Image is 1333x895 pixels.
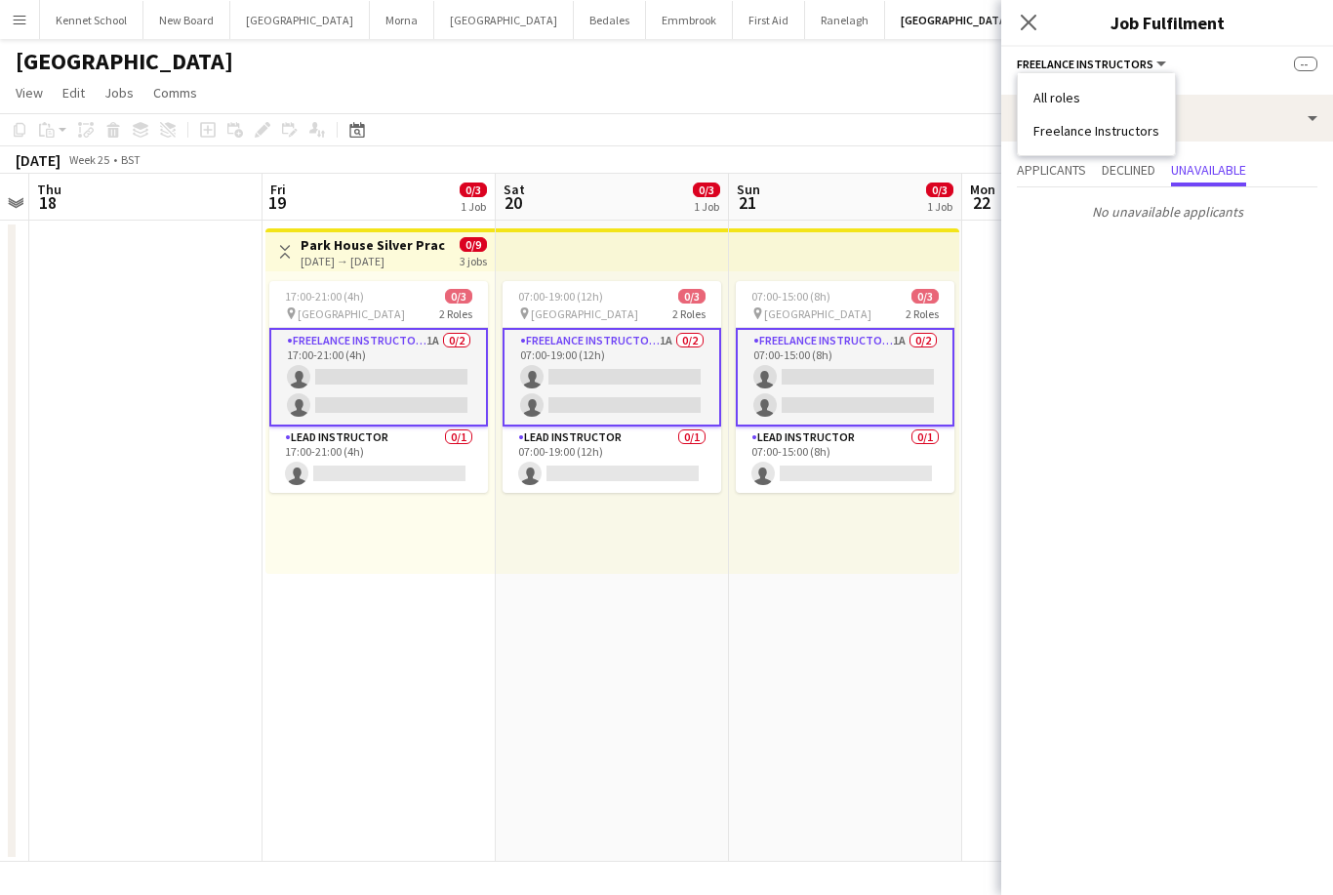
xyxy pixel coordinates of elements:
[504,181,525,198] span: Sat
[153,84,197,102] span: Comms
[736,427,954,493] app-card-role: Lead Instructor0/107:00-15:00 (8h)
[518,289,603,304] span: 07:00-19:00 (12h)
[270,181,286,198] span: Fri
[298,306,405,321] span: [GEOGRAPHIC_DATA]
[143,1,230,39] button: New Board
[370,1,434,39] button: Morna
[503,281,721,493] app-job-card: 07:00-19:00 (12h)0/3 [GEOGRAPHIC_DATA]2 RolesFreelance Instructors1A0/207:00-19:00 (12h) Lead Ins...
[1033,122,1159,140] li: Freelance Instructors
[805,1,885,39] button: Ranelagh
[885,1,1027,39] button: [GEOGRAPHIC_DATA]
[301,254,446,268] div: [DATE] → [DATE]
[460,237,487,252] span: 0/9
[736,328,954,427] app-card-role: Freelance Instructors1A0/207:00-15:00 (8h)
[737,181,760,198] span: Sun
[8,80,51,105] a: View
[1171,163,1246,177] span: Unavailable
[574,1,646,39] button: Bedales
[269,427,488,493] app-card-role: Lead Instructor0/117:00-21:00 (4h)
[269,281,488,493] app-job-card: 17:00-21:00 (4h)0/3 [GEOGRAPHIC_DATA]2 RolesFreelance Instructors1A0/217:00-21:00 (4h) Lead Instr...
[1017,57,1153,71] span: Freelance Instructors
[16,47,233,76] h1: [GEOGRAPHIC_DATA]
[1294,57,1317,71] span: --
[285,289,364,304] span: 17:00-21:00 (4h)
[646,1,733,39] button: Emmbrook
[906,306,939,321] span: 2 Roles
[461,199,486,214] div: 1 Job
[439,306,472,321] span: 2 Roles
[751,289,830,304] span: 07:00-15:00 (8h)
[37,181,61,198] span: Thu
[97,80,141,105] a: Jobs
[764,306,871,321] span: [GEOGRAPHIC_DATA]
[64,152,113,167] span: Week 25
[40,1,143,39] button: Kennet School
[34,191,61,214] span: 18
[927,199,952,214] div: 1 Job
[672,306,706,321] span: 2 Roles
[104,84,134,102] span: Jobs
[445,289,472,304] span: 0/3
[733,1,805,39] button: First Aid
[911,289,939,304] span: 0/3
[926,183,953,197] span: 0/3
[434,1,574,39] button: [GEOGRAPHIC_DATA]
[694,199,719,214] div: 1 Job
[1017,163,1086,177] span: Applicants
[1102,163,1155,177] span: Declined
[734,191,760,214] span: 21
[736,281,954,493] app-job-card: 07:00-15:00 (8h)0/3 [GEOGRAPHIC_DATA]2 RolesFreelance Instructors1A0/207:00-15:00 (8h) Lead Instr...
[1001,195,1333,228] p: No unavailable applicants
[269,328,488,427] app-card-role: Freelance Instructors1A0/217:00-21:00 (4h)
[460,183,487,197] span: 0/3
[145,80,205,105] a: Comms
[16,84,43,102] span: View
[267,191,286,214] span: 19
[693,183,720,197] span: 0/3
[55,80,93,105] a: Edit
[678,289,706,304] span: 0/3
[1001,10,1333,35] h3: Job Fulfilment
[503,427,721,493] app-card-role: Lead Instructor0/107:00-19:00 (12h)
[230,1,370,39] button: [GEOGRAPHIC_DATA]
[1001,95,1333,142] div: Applicants
[1017,72,1317,87] div: --:-- - --:--
[970,181,995,198] span: Mon
[460,252,487,268] div: 3 jobs
[531,306,638,321] span: [GEOGRAPHIC_DATA]
[62,84,85,102] span: Edit
[967,191,995,214] span: 22
[503,328,721,427] app-card-role: Freelance Instructors1A0/207:00-19:00 (12h)
[16,150,61,170] div: [DATE]
[501,191,525,214] span: 20
[1017,57,1169,71] button: Freelance Instructors
[121,152,141,167] div: BST
[301,236,446,254] h3: Park House Silver Practice
[1033,89,1159,106] li: All roles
